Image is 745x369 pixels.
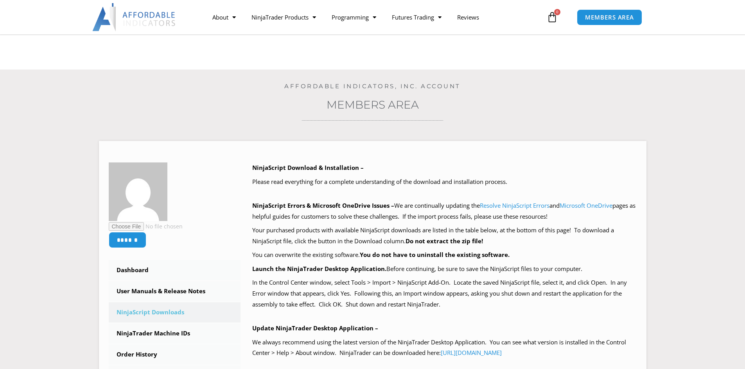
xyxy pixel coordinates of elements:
a: About [205,8,244,26]
span: MEMBERS AREA [585,14,634,20]
p: You can overwrite the existing software. [252,250,637,260]
a: Futures Trading [384,8,449,26]
p: We always recommend using the latest version of the NinjaTrader Desktop Application. You can see ... [252,337,637,359]
b: Update NinjaTrader Desktop Application – [252,324,378,332]
img: LogoAI | Affordable Indicators – NinjaTrader [92,3,176,31]
nav: Menu [205,8,545,26]
a: MEMBERS AREA [577,9,642,25]
b: You do not have to uninstall the existing software. [360,251,510,258]
a: Members Area [327,98,419,111]
img: ab09f99a0f2861551b9ababa2fe01ed97989fbc198f4cbccb629a33f95c1b3b8 [109,162,167,221]
a: Resolve NinjaScript Errors [480,201,549,209]
b: Do not extract the zip file! [406,237,483,245]
a: Reviews [449,8,487,26]
b: Launch the NinjaTrader Desktop Application. [252,265,386,273]
a: NinjaTrader Machine IDs [109,323,241,344]
a: NinjaScript Downloads [109,302,241,323]
a: Affordable Indicators, Inc. Account [284,82,461,90]
a: Microsoft OneDrive [560,201,612,209]
a: Order History [109,344,241,365]
a: User Manuals & Release Notes [109,281,241,301]
p: Your purchased products with available NinjaScript downloads are listed in the table below, at th... [252,225,637,247]
p: Before continuing, be sure to save the NinjaScript files to your computer. [252,264,637,275]
b: NinjaScript Download & Installation – [252,164,364,171]
p: We are continually updating the and pages as helpful guides for customers to solve these challeng... [252,200,637,222]
a: 0 [535,6,569,29]
p: In the Control Center window, select Tools > Import > NinjaScript Add-On. Locate the saved NinjaS... [252,277,637,310]
a: Programming [324,8,384,26]
b: NinjaScript Errors & Microsoft OneDrive Issues – [252,201,394,209]
a: [URL][DOMAIN_NAME] [441,349,502,357]
span: 0 [554,9,560,15]
a: NinjaTrader Products [244,8,324,26]
a: Dashboard [109,260,241,280]
p: Please read everything for a complete understanding of the download and installation process. [252,176,637,187]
